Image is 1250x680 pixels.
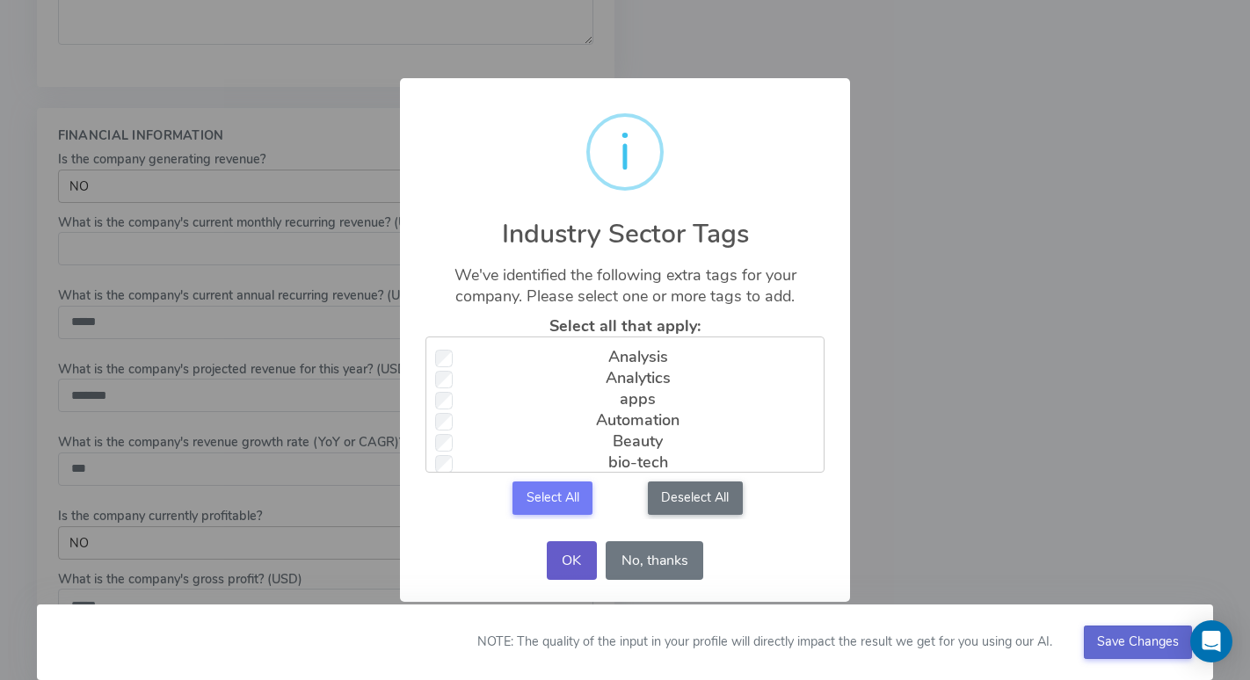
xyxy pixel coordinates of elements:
[613,430,663,452] label: Beauty
[547,541,597,580] button: OK
[1190,620,1232,662] div: Open Intercom Messenger
[606,541,703,580] button: No, thanks
[606,367,671,388] label: Analytics
[425,315,825,336] label: Select all that apply:
[608,452,668,473] label: bio-tech
[400,249,850,519] div: We've identified the following extra tags for your company. Please select one or more tags to add.
[608,346,668,367] label: Analysis
[400,199,850,249] h2: Industry Sector Tags
[477,633,1052,652] div: NOTE: The quality of the input in your profile will directly impact the result we get for you usi...
[512,481,592,515] button: Select All
[596,409,680,430] label: Automation
[619,117,631,187] div: i
[620,388,656,409] label: apps
[648,481,743,515] button: Deselect All
[1097,633,1179,650] span: Save Changes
